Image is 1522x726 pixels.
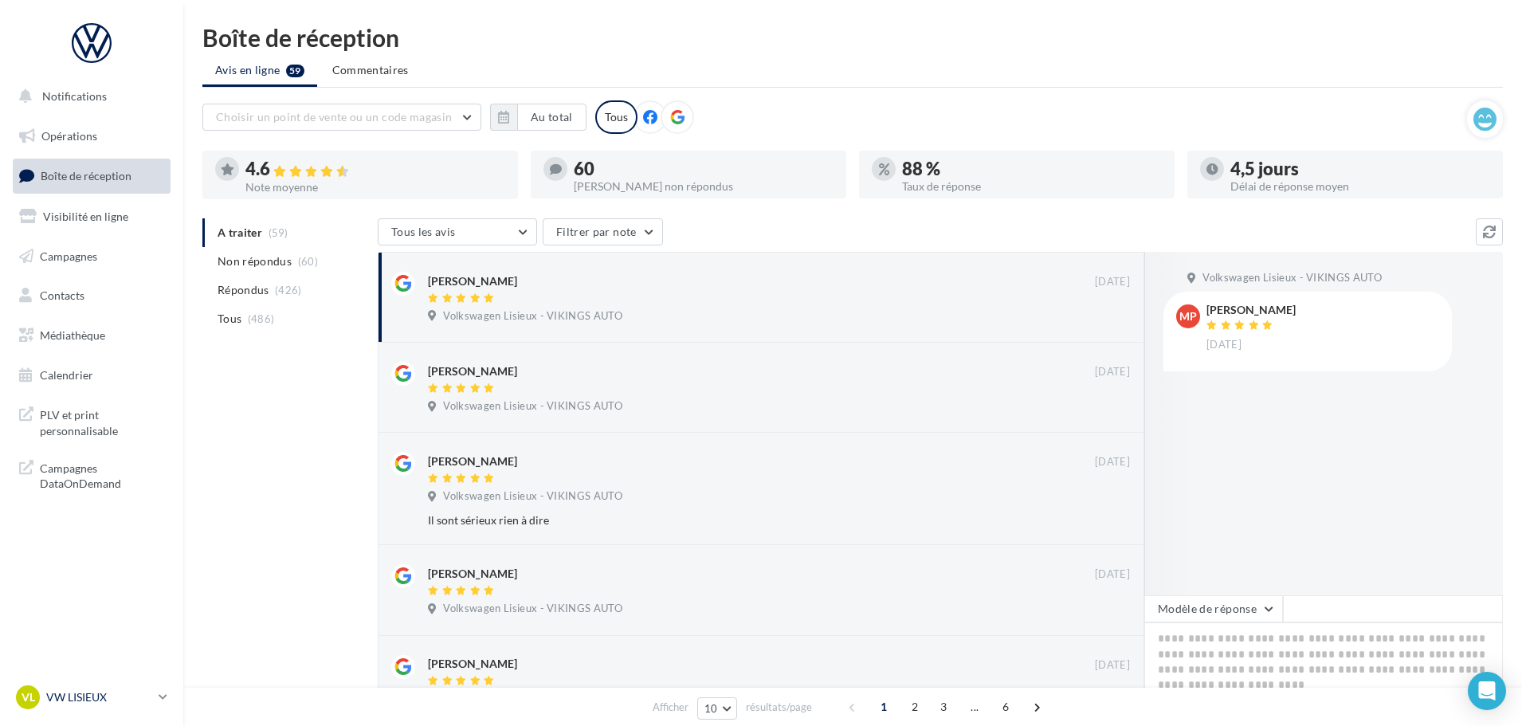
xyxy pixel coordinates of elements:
span: Tous [218,311,241,327]
span: ... [962,694,987,720]
p: VW LISIEUX [46,689,152,705]
div: [PERSON_NAME] [1206,304,1296,316]
span: 10 [704,702,718,715]
span: [DATE] [1095,455,1130,469]
span: Commentaires [332,63,409,77]
div: Taux de réponse [902,181,1162,192]
div: Tous [595,100,637,134]
span: Volkswagen Lisieux - VIKINGS AUTO [443,309,622,324]
a: Calendrier [10,359,174,392]
div: [PERSON_NAME] [428,273,517,289]
a: Contacts [10,279,174,312]
div: [PERSON_NAME] [428,566,517,582]
span: Médiathèque [40,328,105,342]
div: [PERSON_NAME] [428,656,517,672]
a: Médiathèque [10,319,174,352]
div: 4.6 [245,160,505,179]
button: Filtrer par note [543,218,663,245]
a: Opérations [10,120,174,153]
span: [DATE] [1095,658,1130,673]
div: Délai de réponse moyen [1230,181,1490,192]
span: Volkswagen Lisieux - VIKINGS AUTO [443,399,622,414]
button: Modèle de réponse [1144,595,1283,622]
button: Choisir un point de vente ou un code magasin [202,104,481,131]
span: Notifications [42,89,107,103]
span: Opérations [41,129,97,143]
span: Répondus [218,282,269,298]
div: Open Intercom Messenger [1468,672,1506,710]
button: Au total [490,104,586,131]
div: Note moyenne [245,182,505,193]
span: (60) [298,255,318,268]
span: Boîte de réception [41,169,131,182]
a: Boîte de réception [10,159,174,193]
a: VL VW LISIEUX [13,682,171,712]
button: Notifications [10,80,167,113]
span: Campagnes [40,249,97,262]
button: Au total [517,104,586,131]
span: Non répondus [218,253,292,269]
a: Visibilité en ligne [10,200,174,233]
span: Campagnes DataOnDemand [40,457,164,492]
span: VL [22,689,35,705]
span: 3 [931,694,956,720]
span: PLV et print personnalisable [40,404,164,438]
div: [PERSON_NAME] non répondus [574,181,834,192]
span: Afficher [653,700,688,715]
a: PLV et print personnalisable [10,398,174,445]
span: 2 [902,694,928,720]
span: [DATE] [1095,567,1130,582]
span: [DATE] [1095,275,1130,289]
a: Campagnes [10,240,174,273]
div: Il sont sérieux rien à dire [428,512,1026,528]
span: Calendrier [40,368,93,382]
div: 88 % [902,160,1162,178]
div: [PERSON_NAME] [428,363,517,379]
span: résultats/page [746,700,812,715]
span: Volkswagen Lisieux - VIKINGS AUTO [1202,271,1382,285]
span: (426) [275,284,302,296]
span: 6 [993,694,1018,720]
span: (486) [248,312,275,325]
button: 10 [697,697,738,720]
span: 1 [871,694,896,720]
span: Contacts [40,288,84,302]
span: Volkswagen Lisieux - VIKINGS AUTO [443,602,622,616]
div: Boîte de réception [202,26,1503,49]
span: Choisir un point de vente ou un code magasin [216,110,452,124]
button: Tous les avis [378,218,537,245]
span: Tous les avis [391,225,456,238]
span: Visibilité en ligne [43,210,128,223]
div: 60 [574,160,834,178]
span: [DATE] [1206,338,1242,352]
a: Campagnes DataOnDemand [10,451,174,498]
span: MP [1179,308,1197,324]
div: [PERSON_NAME] [428,453,517,469]
span: [DATE] [1095,365,1130,379]
span: Volkswagen Lisieux - VIKINGS AUTO [443,489,622,504]
div: 4,5 jours [1230,160,1490,178]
